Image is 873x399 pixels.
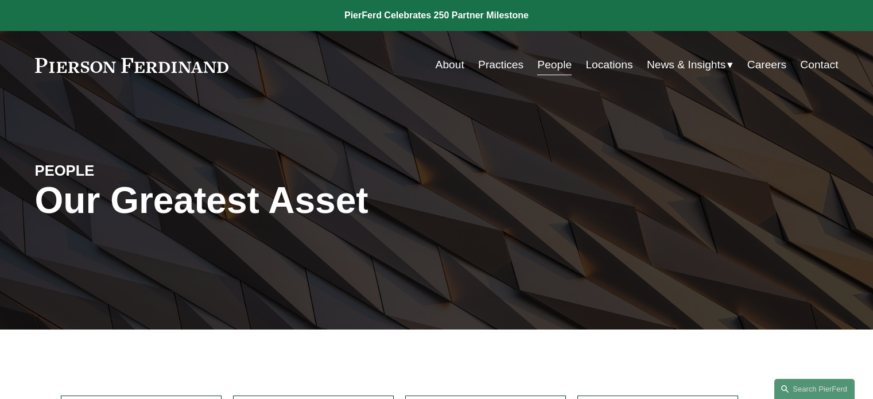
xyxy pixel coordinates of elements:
[774,379,855,399] a: Search this site
[436,54,464,76] a: About
[647,55,726,75] span: News & Insights
[800,54,838,76] a: Contact
[585,54,633,76] a: Locations
[537,54,572,76] a: People
[35,180,571,222] h1: Our Greatest Asset
[747,54,786,76] a: Careers
[647,54,734,76] a: folder dropdown
[35,161,236,180] h4: PEOPLE
[478,54,523,76] a: Practices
